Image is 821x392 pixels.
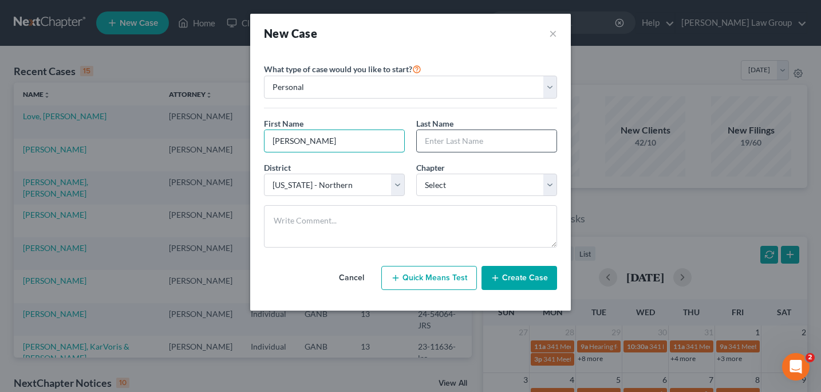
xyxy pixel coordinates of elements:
[416,119,453,128] span: Last Name
[806,353,815,362] span: 2
[481,266,557,290] button: Create Case
[549,25,557,41] button: ×
[264,119,303,128] span: First Name
[326,266,377,289] button: Cancel
[381,266,477,290] button: Quick Means Test
[416,163,445,173] span: Chapter
[264,163,291,173] span: District
[265,130,404,152] input: Enter First Name
[417,130,556,152] input: Enter Last Name
[782,353,810,381] iframe: Intercom live chat
[264,26,317,40] strong: New Case
[264,62,421,76] label: What type of case would you like to start?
